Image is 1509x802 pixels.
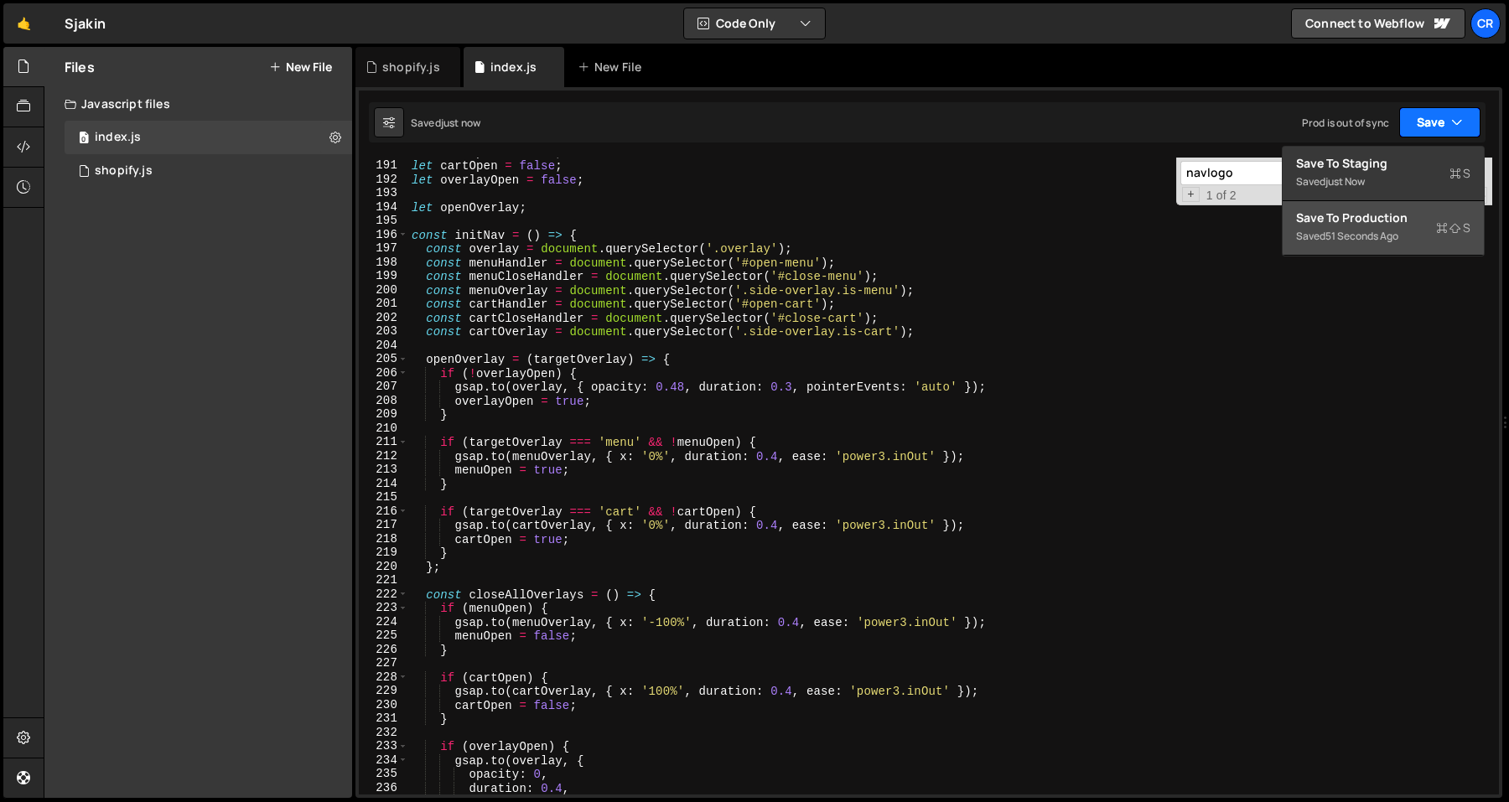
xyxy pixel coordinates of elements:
span: 1 of 2 [1200,189,1243,203]
div: 216 [359,504,408,519]
div: 215 [359,490,408,504]
div: 213 [359,463,408,477]
div: 199 [359,269,408,283]
div: 230 [359,698,408,712]
div: Sjakin [65,13,106,34]
div: 221 [359,573,408,587]
div: 51 seconds ago [1325,229,1398,243]
div: Save to Staging [1296,155,1470,172]
div: 15047/42458.js [65,154,352,188]
div: 235 [359,767,408,781]
div: New File [578,59,648,75]
div: shopify.js [95,163,153,179]
div: index.js [490,59,537,75]
div: 196 [359,228,408,242]
div: 198 [359,256,408,270]
a: 🤙 [3,3,44,44]
div: Code Only [1282,146,1485,256]
div: 200 [359,283,408,298]
div: 206 [359,366,408,380]
div: 220 [359,560,408,574]
div: 207 [359,380,408,394]
span: S [1449,165,1470,182]
div: 202 [359,311,408,325]
div: shopify.js [382,59,440,75]
div: 222 [359,587,408,602]
div: 218 [359,532,408,546]
button: New File [269,60,332,74]
div: 209 [359,407,408,422]
a: Connect to Webflow [1291,8,1465,39]
div: 208 [359,394,408,408]
div: 224 [359,615,408,629]
div: 236 [359,781,408,795]
div: 192 [359,173,408,187]
div: Javascript files [44,87,352,121]
button: Save to ProductionS Saved51 seconds ago [1283,201,1484,256]
div: 233 [359,739,408,753]
div: 197 [359,241,408,256]
span: 0 [79,132,89,146]
div: 203 [359,324,408,339]
h2: Files [65,58,95,76]
div: 191 [359,158,408,173]
div: 214 [359,477,408,491]
div: index.js [95,130,141,145]
div: 210 [359,422,408,436]
button: Save to StagingS Savedjust now [1283,147,1484,201]
button: Code Only [684,8,825,39]
div: Saved [411,116,480,130]
div: 228 [359,670,408,685]
div: 205 [359,352,408,366]
div: 234 [359,753,408,768]
div: just now [441,116,480,130]
div: 226 [359,643,408,657]
button: Save [1399,107,1480,137]
div: 223 [359,601,408,615]
div: 232 [359,726,408,740]
div: 227 [359,656,408,670]
div: 195 [359,214,408,228]
div: 194 [359,200,408,215]
div: Save to Production [1296,210,1470,226]
div: just now [1325,174,1365,189]
a: CR [1470,8,1501,39]
div: 231 [359,711,408,726]
div: 219 [359,546,408,560]
div: 217 [359,518,408,532]
div: 212 [359,449,408,463]
input: Search for [1180,161,1391,185]
div: 201 [359,297,408,311]
div: 211 [359,435,408,449]
div: Saved [1296,172,1470,192]
span: S [1436,220,1470,236]
div: Prod is out of sync [1302,116,1389,130]
div: 193 [359,186,408,200]
div: 204 [359,339,408,353]
div: 229 [359,684,408,698]
span: Toggle Replace mode [1182,187,1200,203]
div: Saved [1296,226,1470,246]
div: 15047/39281.js [65,121,352,154]
div: 225 [359,629,408,643]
